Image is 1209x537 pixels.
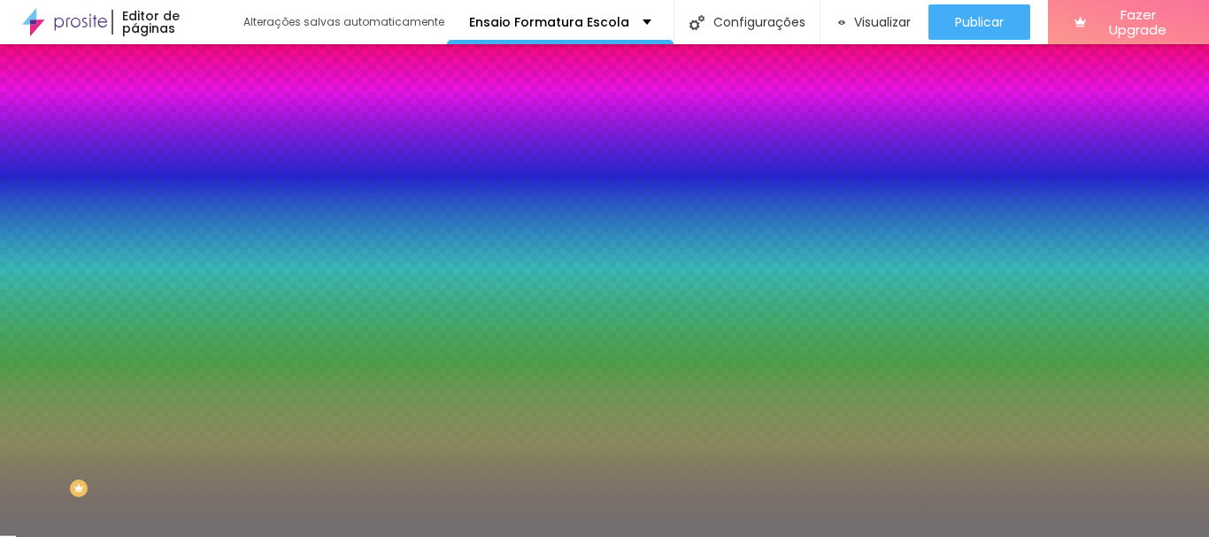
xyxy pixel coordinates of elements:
button: Publicar [928,4,1030,40]
span: Publicar [955,15,1004,29]
button: Visualizar [820,4,928,40]
img: Icone [689,15,705,30]
img: view-1.svg [838,15,845,30]
div: Editor de páginas [112,10,226,35]
span: Visualizar [854,15,911,29]
p: Ensaio Formatura Escola [469,16,629,28]
span: Fazer Upgrade [1093,7,1182,38]
div: Alterações salvas automaticamente [243,17,447,27]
